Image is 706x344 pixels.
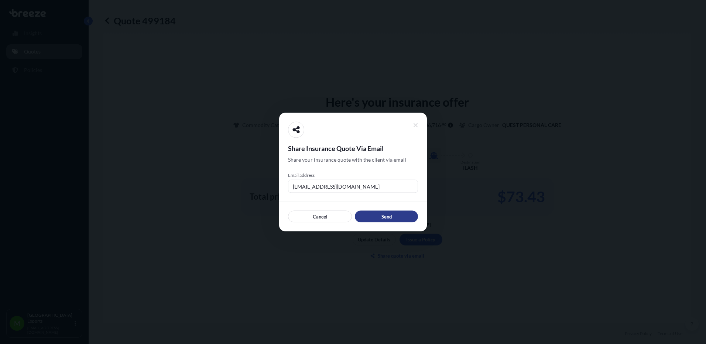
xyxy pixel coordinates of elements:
[313,213,328,220] p: Cancel
[288,211,352,223] button: Cancel
[288,180,418,193] input: example@gmail.com
[288,172,418,178] span: Email address
[288,144,418,153] span: Share Insurance Quote Via Email
[288,156,406,164] span: Share your insurance quote with the client via email
[355,211,418,223] button: Send
[381,213,392,220] p: Send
